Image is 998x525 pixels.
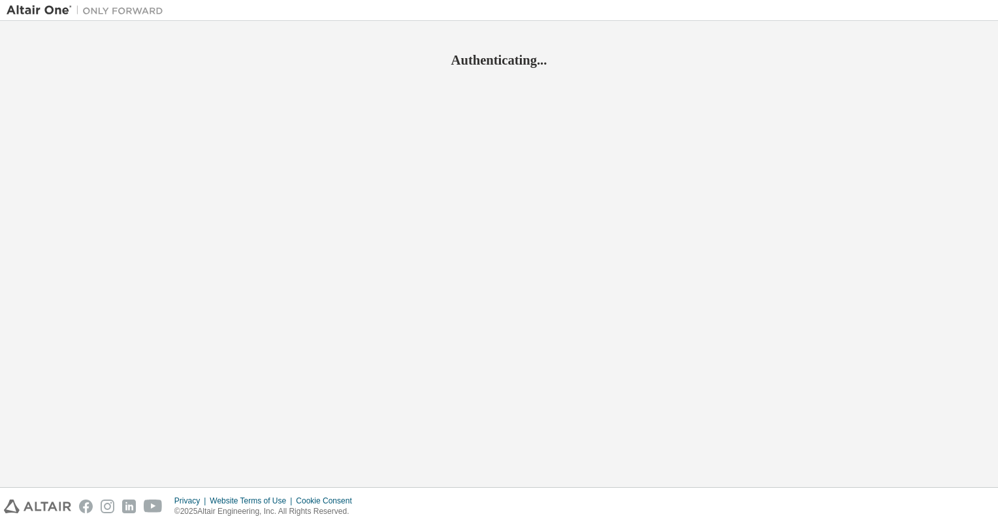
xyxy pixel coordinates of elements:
[174,496,210,506] div: Privacy
[7,4,170,17] img: Altair One
[174,506,360,517] p: © 2025 Altair Engineering, Inc. All Rights Reserved.
[144,500,163,513] img: youtube.svg
[101,500,114,513] img: instagram.svg
[7,52,991,69] h2: Authenticating...
[79,500,93,513] img: facebook.svg
[296,496,359,506] div: Cookie Consent
[4,500,71,513] img: altair_logo.svg
[210,496,296,506] div: Website Terms of Use
[122,500,136,513] img: linkedin.svg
